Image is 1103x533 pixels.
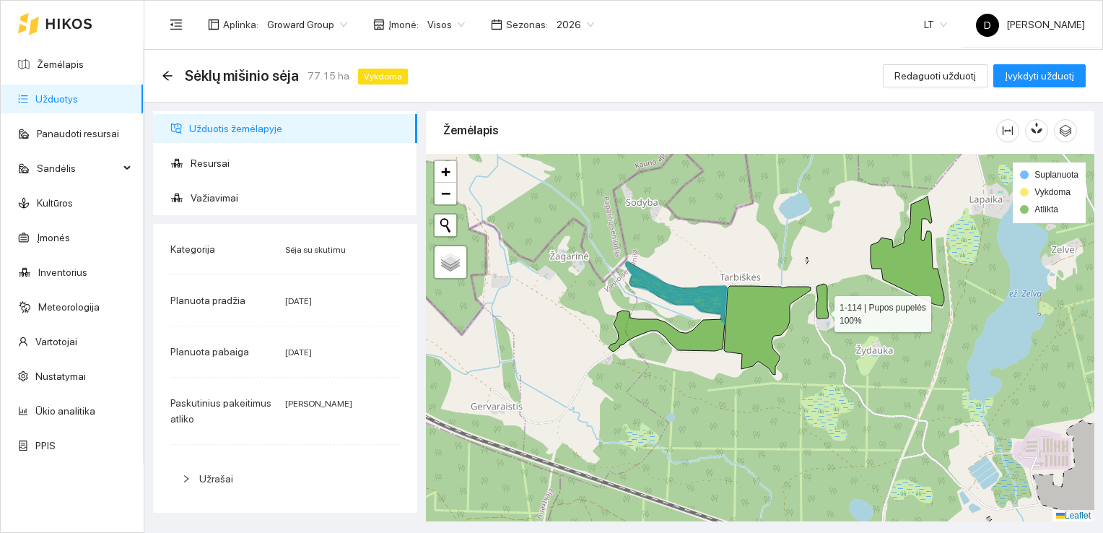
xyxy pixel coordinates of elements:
button: Įvykdyti užduotį [993,64,1086,87]
button: Redaguoti užduotį [883,64,988,87]
a: Zoom out [435,183,456,204]
span: Sezonas : [506,17,548,32]
a: Redaguoti užduotį [883,70,988,82]
a: Kultūros [37,197,73,209]
span: Užrašai [199,473,233,485]
a: Zoom in [435,161,456,183]
a: Vartotojai [35,336,77,347]
a: Panaudoti resursai [37,128,119,139]
span: Važiavimai [191,183,406,212]
a: Nustatymai [35,370,86,382]
span: [PERSON_NAME] [285,399,352,409]
span: menu-fold [170,18,183,31]
span: Vykdoma [1034,187,1071,197]
span: 2026 [557,14,594,35]
span: Suplanuota [1034,170,1078,180]
a: Įmonės [37,232,70,243]
a: Užduotys [35,93,78,105]
span: − [441,184,450,202]
span: Kategorija [170,243,215,255]
span: arrow-left [162,70,173,82]
span: column-width [997,125,1019,136]
span: Įvykdyti užduotį [1005,68,1074,84]
span: Sandėlis [37,154,119,183]
a: PPIS [35,440,56,451]
span: 77.15 ha [308,68,349,84]
span: LT [924,14,947,35]
a: Inventorius [38,266,87,278]
a: Ūkio analitika [35,405,95,417]
span: [PERSON_NAME] [976,19,1085,30]
span: Planuota pradžia [170,295,245,306]
span: Resursai [191,149,406,178]
div: Žemėlapis [443,110,996,151]
button: Initiate a new search [435,214,456,236]
div: Užrašai [170,462,400,495]
a: Leaflet [1056,511,1091,521]
span: + [441,162,450,181]
span: Vykdoma [358,69,408,84]
span: calendar [491,19,502,30]
span: Sėja su skutimu [285,245,346,255]
span: right [182,474,191,483]
span: Atlikta [1034,204,1058,214]
span: shop [373,19,385,30]
span: Visos [427,14,465,35]
span: D [984,14,991,37]
span: Užduotis žemėlapyje [189,114,406,143]
button: menu-fold [162,10,191,39]
span: layout [208,19,219,30]
span: Įmonė : [388,17,419,32]
span: Redaguoti užduotį [894,68,976,84]
a: Layers [435,246,466,278]
span: Aplinka : [223,17,258,32]
span: Sėklų mišinio sėja [185,64,299,87]
span: Paskutinius pakeitimus atliko [170,397,271,425]
div: Atgal [162,70,173,82]
button: column-width [996,119,1019,142]
a: Žemėlapis [37,58,84,70]
a: Meteorologija [38,301,100,313]
span: Groward Group [267,14,347,35]
span: Planuota pabaiga [170,346,249,357]
span: [DATE] [285,296,312,306]
span: [DATE] [285,347,312,357]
